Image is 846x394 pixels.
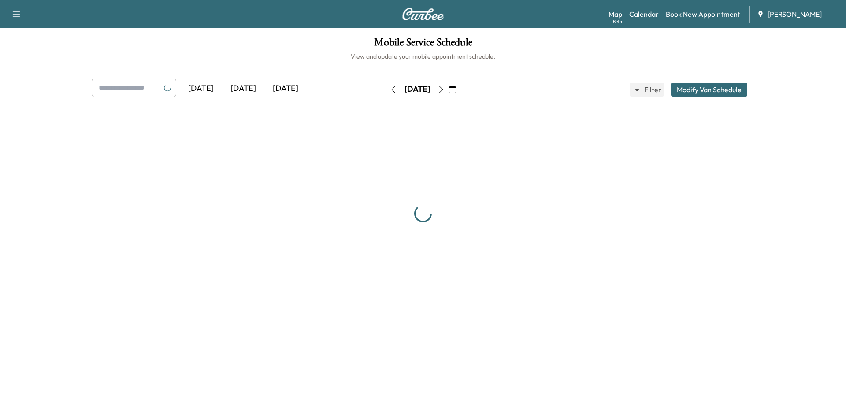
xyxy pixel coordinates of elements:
span: [PERSON_NAME] [768,9,822,19]
h6: View and update your mobile appointment schedule. [9,52,837,61]
div: [DATE] [222,79,264,99]
a: Book New Appointment [666,9,740,19]
h1: Mobile Service Schedule [9,37,837,52]
div: Beta [613,18,622,25]
a: Calendar [629,9,659,19]
a: MapBeta [609,9,622,19]
div: [DATE] [264,79,307,99]
button: Modify Van Schedule [671,83,747,97]
img: Curbee Logo [402,8,444,20]
div: [DATE] [404,84,430,95]
div: [DATE] [180,79,222,99]
button: Filter [630,83,664,97]
span: Filter [644,84,660,95]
